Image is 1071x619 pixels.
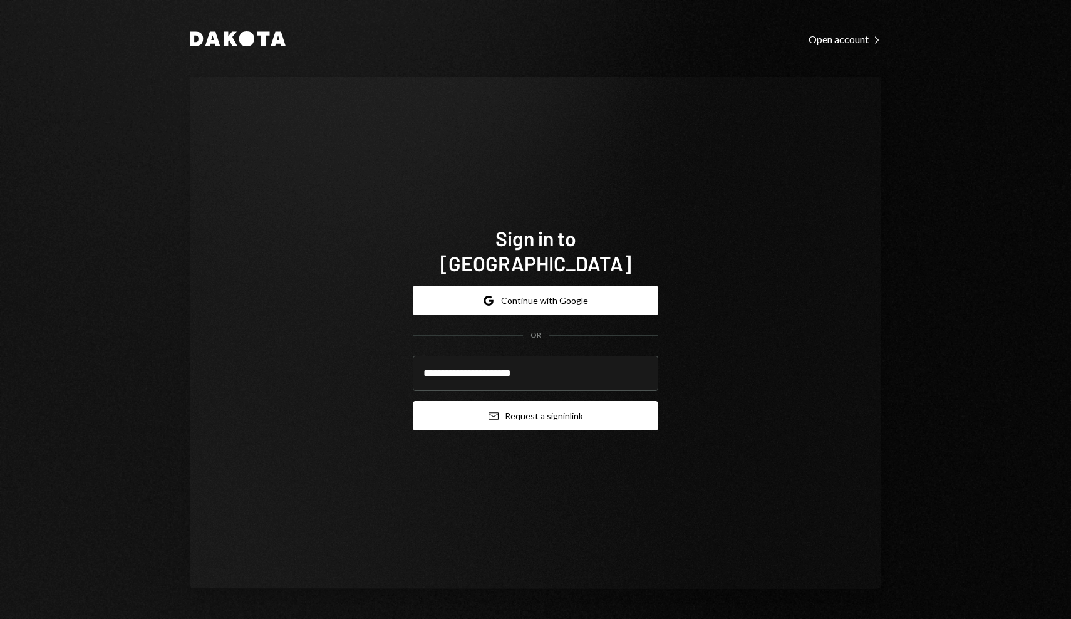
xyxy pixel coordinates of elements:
button: Continue with Google [413,286,658,315]
div: Open account [809,33,881,46]
button: Request a signinlink [413,401,658,430]
div: OR [530,330,541,341]
h1: Sign in to [GEOGRAPHIC_DATA] [413,226,658,276]
a: Open account [809,32,881,46]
